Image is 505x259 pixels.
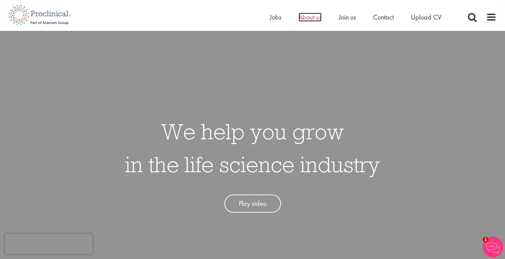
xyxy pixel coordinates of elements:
a: About us [299,13,322,22]
a: Contact [373,13,394,22]
a: Jobs [270,13,281,22]
a: Play video [224,195,281,213]
a: Join us [339,13,356,22]
img: Chatbot [483,237,503,257]
h1: We help you grow in the life science industry [125,115,380,181]
a: Upload CV [411,13,441,22]
span: 1 [483,237,489,243]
